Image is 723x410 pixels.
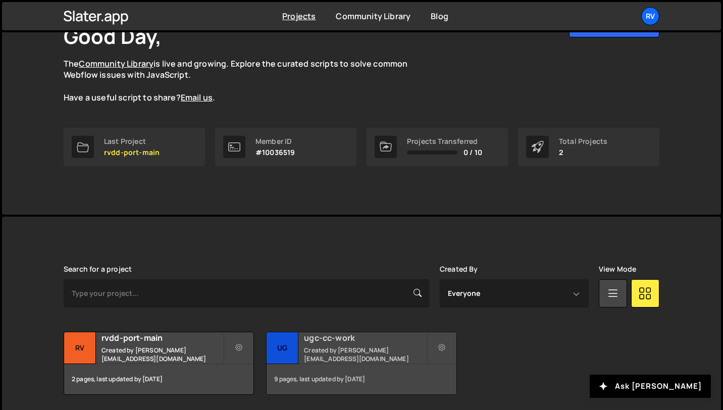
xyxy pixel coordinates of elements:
div: 9 pages, last updated by [DATE] [267,364,456,394]
p: #10036519 [255,148,295,157]
a: Projects [282,11,316,22]
button: Ask [PERSON_NAME] [590,375,711,398]
label: Created By [440,265,478,273]
a: Community Library [336,11,410,22]
div: 2 pages, last updated by [DATE] [64,364,253,394]
input: Type your project... [64,279,430,307]
a: Email us [181,92,213,103]
span: 0 / 10 [463,148,482,157]
label: View Mode [599,265,636,273]
a: rv [641,7,659,25]
p: 2 [559,148,607,157]
p: rvdd-port-main [104,148,160,157]
h2: rvdd-port-main [101,332,223,343]
h2: ugc-cc-work [304,332,426,343]
label: Search for a project [64,265,132,273]
small: Created by [PERSON_NAME][EMAIL_ADDRESS][DOMAIN_NAME] [101,346,223,363]
div: Member ID [255,137,295,145]
a: rv rvdd-port-main Created by [PERSON_NAME][EMAIL_ADDRESS][DOMAIN_NAME] 2 pages, last updated by [... [64,332,254,395]
div: rv [64,332,96,364]
div: Projects Transferred [407,137,482,145]
a: Community Library [79,58,153,69]
a: ug ugc-cc-work Created by [PERSON_NAME][EMAIL_ADDRESS][DOMAIN_NAME] 9 pages, last updated by [DATE] [266,332,456,395]
a: Blog [431,11,448,22]
a: Last Project rvdd-port-main [64,128,205,166]
p: The is live and growing. Explore the curated scripts to solve common Webflow issues with JavaScri... [64,58,427,104]
div: Last Project [104,137,160,145]
h1: Good Day, [64,22,162,50]
div: ug [267,332,298,364]
div: Total Projects [559,137,607,145]
small: Created by [PERSON_NAME][EMAIL_ADDRESS][DOMAIN_NAME] [304,346,426,363]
